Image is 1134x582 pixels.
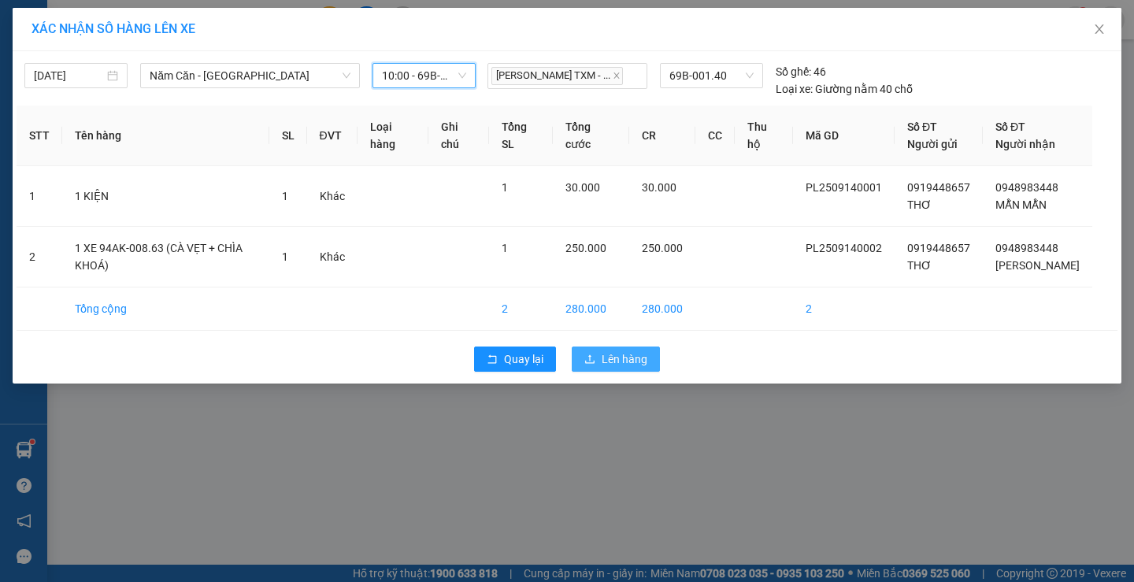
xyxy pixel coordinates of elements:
span: 0948983448 [995,181,1058,194]
span: 30.000 [565,181,600,194]
th: SL [269,106,307,166]
span: XÁC NHẬN SỐ HÀNG LÊN XE [31,21,195,36]
span: 0919448657 [907,242,970,254]
th: Tổng cước [553,106,629,166]
span: Người nhận [995,138,1055,150]
span: Năm Căn - Sài Gòn [150,64,350,87]
span: phone [91,57,103,70]
div: 46 [776,63,826,80]
span: 69B-001.40 [669,64,753,87]
li: 85 [PERSON_NAME] [7,35,300,54]
th: Loại hàng [358,106,429,166]
span: close [1093,23,1106,35]
span: Người gửi [907,138,958,150]
th: Thu hộ [735,106,793,166]
td: Khác [307,166,358,227]
span: 0948983448 [995,242,1058,254]
span: Số ĐT [907,120,937,133]
span: 10:00 - 69B-001.40 [382,64,466,87]
span: 250.000 [642,242,683,254]
span: Loại xe: [776,80,813,98]
td: Tổng cộng [62,287,269,331]
td: 1 KIỆN [62,166,269,227]
span: 30.000 [642,181,676,194]
th: Tổng SL [489,106,552,166]
td: 280.000 [629,287,695,331]
span: 1 [282,190,288,202]
th: Mã GD [793,106,895,166]
td: 1 XE 94AK-008.63 (CÀ VẸT + CHÌA KHOÁ) [62,227,269,287]
th: Ghi chú [428,106,489,166]
span: down [342,71,351,80]
span: THƠ [907,198,932,211]
span: [PERSON_NAME] [995,259,1080,272]
b: [PERSON_NAME] [91,10,223,30]
span: MẪN MẪN [995,198,1047,211]
span: 0919448657 [907,181,970,194]
span: close [613,72,621,80]
td: 2 [793,287,895,331]
th: Tên hàng [62,106,269,166]
span: 1 [502,242,508,254]
span: environment [91,38,103,50]
div: Giường nằm 40 chỗ [776,80,913,98]
span: THƠ [907,259,932,272]
td: 2 [489,287,552,331]
th: CR [629,106,695,166]
th: STT [17,106,62,166]
th: CC [695,106,735,166]
li: 02839.63.63.63 [7,54,300,74]
span: 1 [502,181,508,194]
span: Quay lại [504,350,543,368]
span: upload [584,354,595,366]
span: Số ĐT [995,120,1025,133]
span: [PERSON_NAME] TXM - ... [491,67,623,85]
button: Close [1077,8,1121,52]
span: PL2509140001 [806,181,882,194]
td: 1 [17,166,62,227]
td: Khác [307,227,358,287]
button: rollbackQuay lại [474,347,556,372]
input: 14/09/2025 [34,67,104,84]
span: Lên hàng [602,350,647,368]
td: 2 [17,227,62,287]
span: PL2509140002 [806,242,882,254]
span: rollback [487,354,498,366]
button: uploadLên hàng [572,347,660,372]
span: Số ghế: [776,63,811,80]
th: ĐVT [307,106,358,166]
span: 250.000 [565,242,606,254]
td: 280.000 [553,287,629,331]
b: GỬI : VP Phước Long [7,98,213,124]
span: 1 [282,250,288,263]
